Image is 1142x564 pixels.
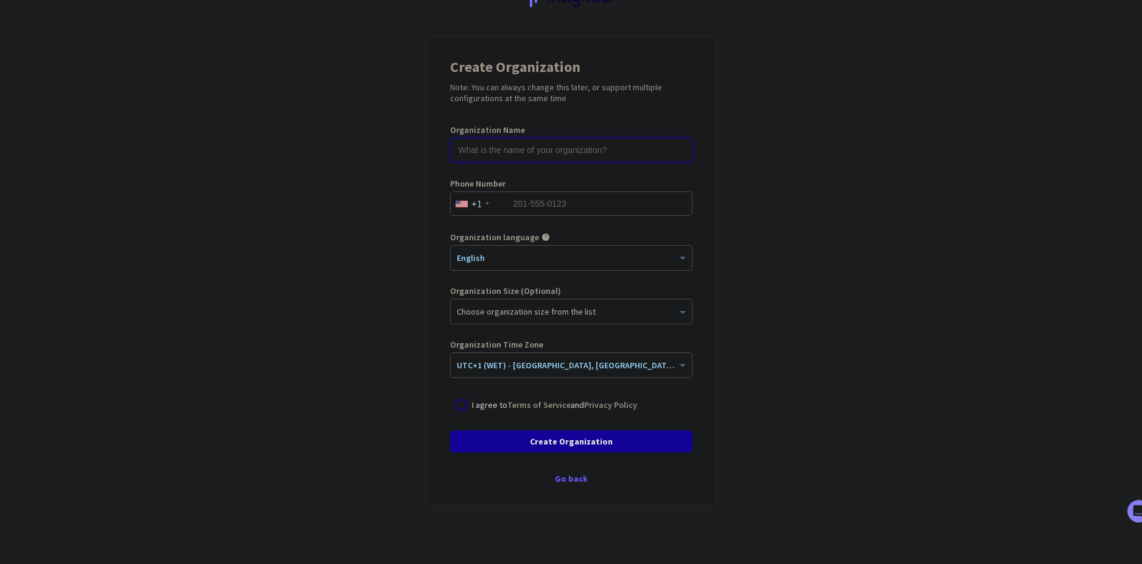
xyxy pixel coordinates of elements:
a: Privacy Policy [584,399,637,410]
label: Organization Size (Optional) [450,287,693,295]
span: Create Organization [530,435,613,448]
div: +1 [471,198,482,210]
input: 201-555-0123 [450,191,693,216]
a: Terms of Service [507,399,571,410]
div: Go back [450,474,693,483]
input: What is the name of your organization? [450,138,693,162]
label: Organization Time Zone [450,340,693,349]
p: I agree to and [472,399,637,411]
i: help [541,233,550,241]
h2: Note: You can always change this later, or support multiple configurations at the same time [450,82,693,104]
label: Organization Name [450,126,693,134]
label: Phone Number [450,179,693,188]
label: Organization language [450,233,539,241]
h1: Create Organization [450,60,693,74]
button: Create Organization [450,430,693,452]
